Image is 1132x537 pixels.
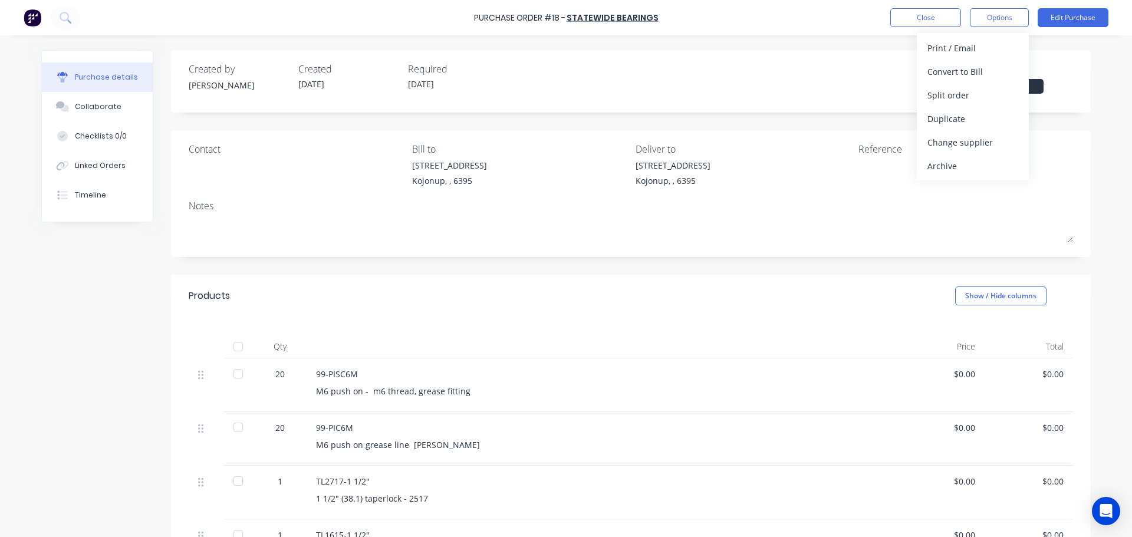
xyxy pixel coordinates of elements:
[263,421,297,434] div: 20
[42,62,153,92] button: Purchase details
[567,12,659,24] a: STATEWIDE BEARINGS
[858,142,1073,156] div: Reference
[890,8,961,27] button: Close
[636,174,710,187] div: Kojonup, , 6395
[263,475,297,487] div: 1
[189,62,289,76] div: Created by
[927,87,1018,104] div: Split order
[474,12,565,24] div: Purchase Order #18 -
[412,142,627,156] div: Bill to
[75,160,126,171] div: Linked Orders
[254,335,307,358] div: Qty
[1038,8,1108,27] button: Edit Purchase
[42,180,153,210] button: Timeline
[316,439,887,451] div: M6 push on grease line [PERSON_NAME]
[42,121,153,151] button: Checklists 0/0
[408,62,508,76] div: Required
[316,385,887,397] div: M6 push on - m6 thread, grease fitting
[189,289,230,303] div: Products
[75,72,138,83] div: Purchase details
[994,475,1064,487] div: $0.00
[316,421,887,434] div: 99-PIC6M
[970,8,1029,27] button: Options
[636,159,710,172] div: [STREET_ADDRESS]
[927,157,1018,174] div: Archive
[906,475,975,487] div: $0.00
[316,492,887,505] div: 1 1/2" (38.1) taperlock - 2517
[927,63,1018,80] div: Convert to Bill
[75,190,106,200] div: Timeline
[316,475,887,487] div: TL2717-1 1/2"
[75,131,127,141] div: Checklists 0/0
[189,79,289,91] div: [PERSON_NAME]
[1092,497,1120,525] div: Open Intercom Messenger
[896,335,985,358] div: Price
[263,368,297,380] div: 20
[636,142,850,156] div: Deliver to
[994,368,1064,380] div: $0.00
[906,368,975,380] div: $0.00
[189,199,1073,213] div: Notes
[906,421,975,434] div: $0.00
[42,92,153,121] button: Collaborate
[927,134,1018,151] div: Change supplier
[316,368,887,380] div: 99-PISC6M
[412,159,487,172] div: [STREET_ADDRESS]
[24,9,41,27] img: Factory
[412,174,487,187] div: Kojonup, , 6395
[298,62,399,76] div: Created
[189,142,403,156] div: Contact
[927,110,1018,127] div: Duplicate
[75,101,121,112] div: Collaborate
[42,151,153,180] button: Linked Orders
[994,421,1064,434] div: $0.00
[985,335,1073,358] div: Total
[955,286,1047,305] button: Show / Hide columns
[927,39,1018,57] div: Print / Email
